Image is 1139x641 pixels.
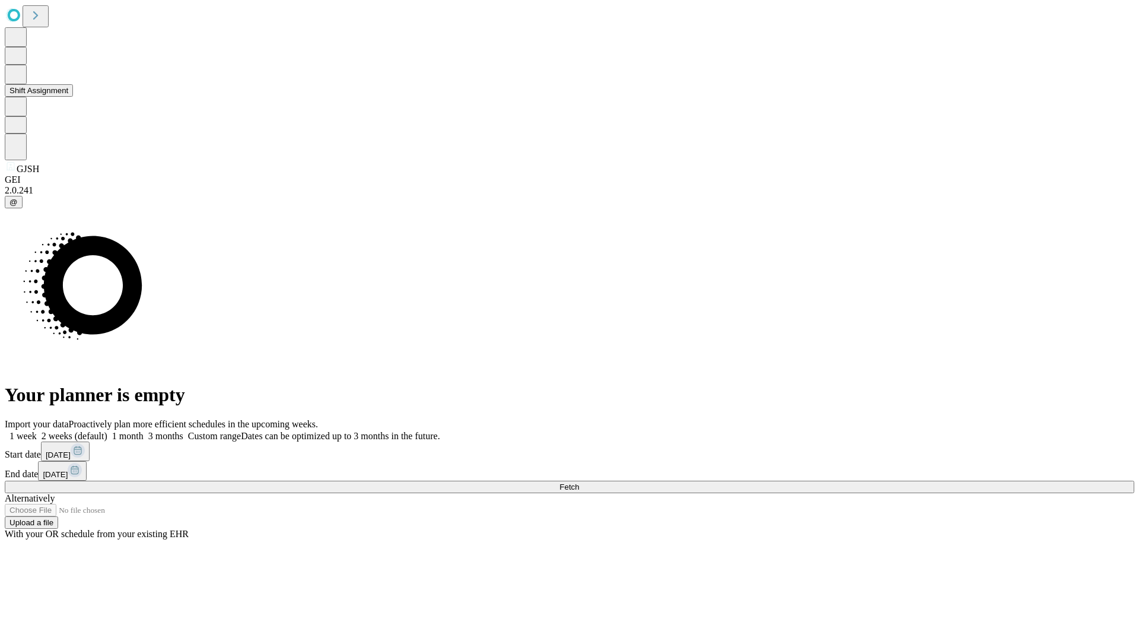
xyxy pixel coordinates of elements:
[5,516,58,529] button: Upload a file
[17,164,39,174] span: GJSH
[5,196,23,208] button: @
[5,461,1134,481] div: End date
[5,442,1134,461] div: Start date
[38,461,87,481] button: [DATE]
[5,174,1134,185] div: GEI
[9,198,18,207] span: @
[559,483,579,491] span: Fetch
[5,84,73,97] button: Shift Assignment
[112,431,144,441] span: 1 month
[5,481,1134,493] button: Fetch
[69,419,318,429] span: Proactively plan more efficient schedules in the upcoming weeks.
[5,384,1134,406] h1: Your planner is empty
[5,529,189,539] span: With your OR schedule from your existing EHR
[148,431,183,441] span: 3 months
[43,470,68,479] span: [DATE]
[41,442,90,461] button: [DATE]
[188,431,241,441] span: Custom range
[42,431,107,441] span: 2 weeks (default)
[5,185,1134,196] div: 2.0.241
[5,419,69,429] span: Import your data
[9,431,37,441] span: 1 week
[46,450,71,459] span: [DATE]
[5,493,55,503] span: Alternatively
[241,431,440,441] span: Dates can be optimized up to 3 months in the future.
